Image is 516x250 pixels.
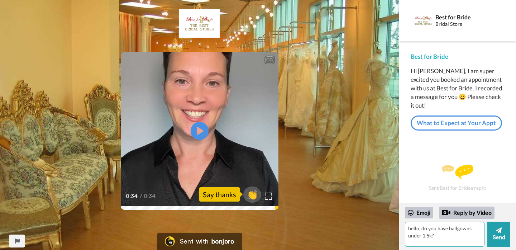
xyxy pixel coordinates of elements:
a: What to Expect at Your Appt [411,115,502,131]
img: f37a132a-22f8-4c19-98ba-684836eaba1d [179,9,220,38]
div: Best for Bride [411,52,505,61]
img: message.svg [442,165,473,179]
button: 👏 [243,187,261,203]
span: 0:34 [126,192,138,201]
a: Bonjoro LogoSent withbonjoro [157,233,242,250]
img: Profile Image [415,12,432,29]
img: Bonjoro Logo [165,236,175,246]
div: Bridal Store [435,21,497,27]
button: Send [487,222,510,247]
textarea: hello, do you have ballgowns under 1.5k? [405,222,484,247]
div: CC [265,56,274,63]
div: Sent with [180,238,209,245]
div: Hi [PERSON_NAME], I am super excited you booked an appointment with us at Best for Bride. I recor... [411,67,505,110]
div: Say thanks [199,187,240,202]
div: Best for Bride [435,14,497,20]
span: 0:34 [144,192,156,201]
div: bonjoro [211,238,234,245]
div: Reply by Video [442,208,450,217]
div: Send Best for Bride a reply. [409,156,506,199]
div: Emoji [405,207,433,218]
span: 👏 [243,189,261,200]
img: Full screen [265,193,272,200]
div: Reply by Video [439,207,494,219]
span: / [140,192,142,201]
